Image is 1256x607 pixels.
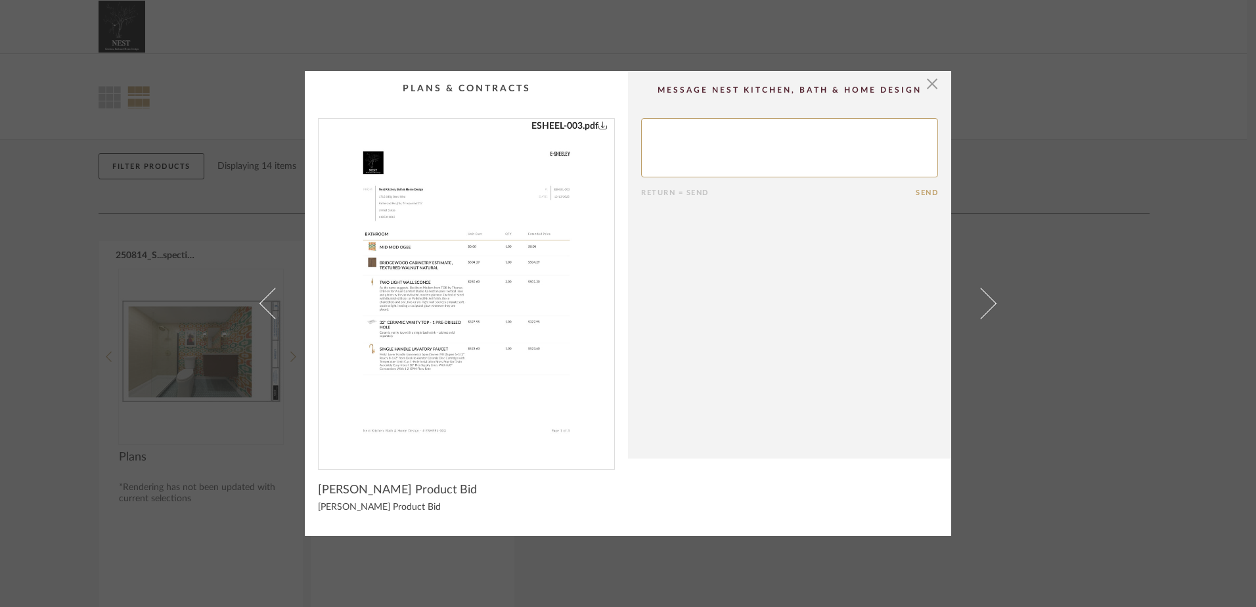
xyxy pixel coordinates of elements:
a: ESHEEL-003.pdf [531,119,608,133]
img: 5c9736a4-f07f-4f2e-bb46-4eb8b46e1561_1000x1000.jpg [333,119,600,459]
button: Send [916,189,938,197]
div: Return = Send [641,189,916,197]
div: [PERSON_NAME] Product Bid [318,503,615,513]
button: Close [919,71,945,97]
div: 0 [319,119,614,459]
span: [PERSON_NAME] Product Bid [318,483,477,497]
